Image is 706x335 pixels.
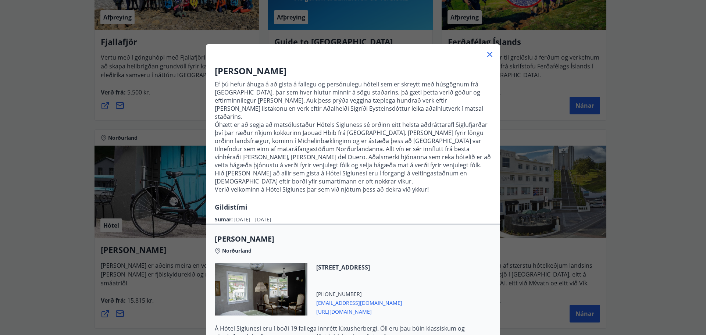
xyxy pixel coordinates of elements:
[234,216,271,223] span: [DATE] - [DATE]
[215,216,234,223] span: Sumar :
[215,65,491,77] h3: [PERSON_NAME]
[215,203,247,211] span: Gildistími
[316,291,402,298] span: [PHONE_NUMBER]
[215,234,491,244] span: [PERSON_NAME]
[316,307,402,316] span: [URL][DOMAIN_NAME]
[215,80,491,121] p: Ef þú hefur áhuga á að gista á fallegu og persónulegu hóteli sem er skreytt með húsgögnum frá [GE...
[222,247,252,254] span: Norðurland
[215,121,491,185] p: Óhætt er að segja að matsölustaður Hótels Sigluness sé orðinn eitt helsta aðdráttarafl Siglufjarð...
[215,185,491,193] p: Verið velkominn á Hótel Siglunes þar sem við njótum þess að dekra við ykkur!
[316,263,402,271] span: [STREET_ADDRESS]
[316,298,402,307] span: [EMAIL_ADDRESS][DOMAIN_NAME]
